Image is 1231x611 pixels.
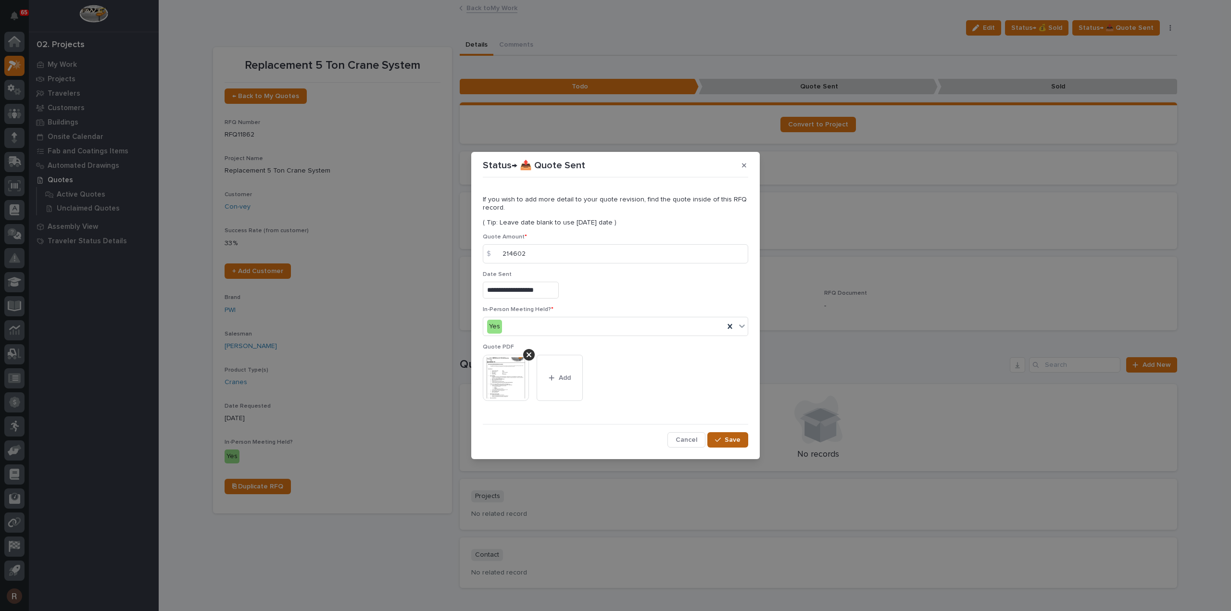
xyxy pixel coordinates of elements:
[483,160,585,171] p: Status→ 📤 Quote Sent
[707,432,748,448] button: Save
[676,436,697,444] span: Cancel
[483,344,514,350] span: Quote PDF
[537,355,583,401] button: Add
[483,244,502,263] div: $
[483,234,527,240] span: Quote Amount
[725,436,741,444] span: Save
[483,196,748,212] p: If you wish to add more detail to your quote revision, find the quote inside of this RFQ record.
[483,307,553,312] span: In-Person Meeting Held?
[483,219,748,227] p: ( Tip: Leave date blank to use [DATE] date )
[667,432,705,448] button: Cancel
[487,320,502,334] div: Yes
[483,272,512,277] span: Date Sent
[559,374,571,382] span: Add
